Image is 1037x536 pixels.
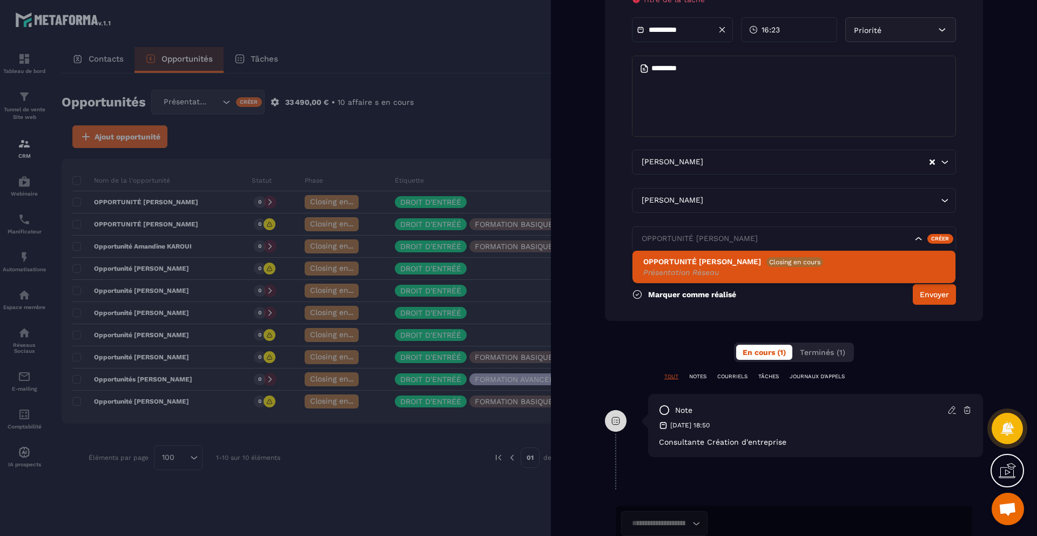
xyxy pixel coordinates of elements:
p: NOTES [689,373,706,380]
span: En cours (1) [743,348,786,357]
span: Priorité [854,26,881,35]
button: En cours (1) [736,345,792,360]
button: Clear Selected [930,158,935,166]
p: COURRIELS [717,373,748,380]
span: [PERSON_NAME] [639,156,705,168]
div: Search for option [632,226,956,251]
p: note [675,405,692,416]
span: 16:23 [762,24,780,35]
p: Marquer comme réalisé [648,290,736,299]
span: Terminés (1) [800,348,845,357]
button: Envoyer [913,284,956,305]
div: Search for option [632,188,956,213]
p: JOURNAUX D'APPELS [790,373,845,380]
p: [DATE] 18:50 [670,421,710,430]
div: Search for option [632,150,956,175]
span: [PERSON_NAME] [639,195,705,206]
input: Search for option [705,195,938,206]
div: Créer [927,234,954,244]
p: TÂCHES [758,373,779,380]
p: TOUT [664,373,678,380]
p: Consultante Création d'entreprise [659,438,972,446]
input: Search for option [639,233,912,245]
input: Search for option [705,156,928,168]
button: Terminés (1) [793,345,852,360]
a: Ouvrir le chat [992,493,1024,525]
